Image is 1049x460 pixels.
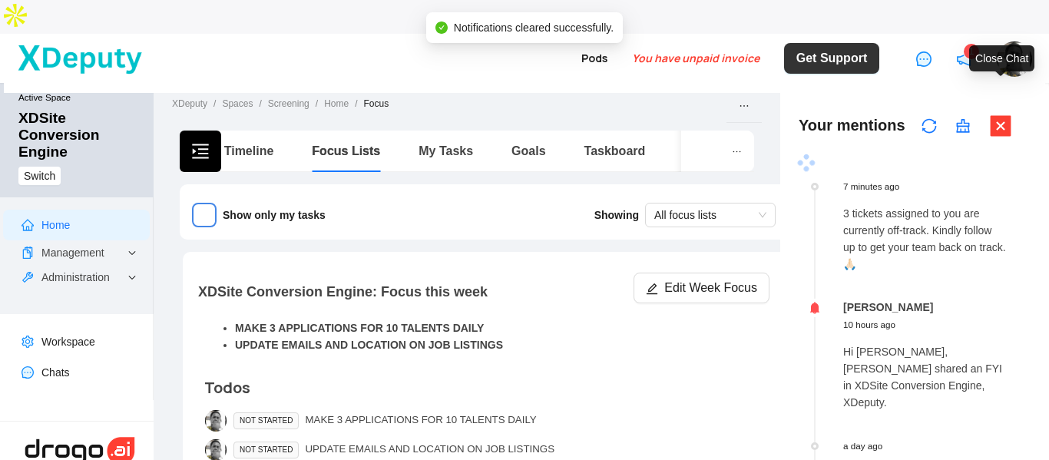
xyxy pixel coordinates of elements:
button: ellipsis [720,131,754,172]
li: MAKE 3 APPLICATIONS FOR 10 TALENTS DAILY [235,319,769,336]
img: ebwozq1hgdrcfxavlvnx.jpg [997,41,1032,77]
a: Home [41,219,70,231]
li: / [316,97,318,114]
li: UPDATE EMAILS AND LOCATION ON JOB LISTINGS [235,336,769,353]
button: Get Support [784,43,879,74]
div: XDSite Conversion Engine [18,110,141,161]
span: All focus lists [654,204,766,227]
strong: [PERSON_NAME] [843,301,933,313]
img: XDeputy [16,41,144,76]
a: Spaces [219,97,256,114]
a: Home [321,97,352,114]
a: Focus Lists [312,144,380,157]
a: XDeputy [169,97,210,114]
b: Showing [594,209,645,221]
a: Goals [511,144,545,157]
small: Active Space [18,92,141,110]
span: Edit Week Focus [664,279,757,297]
a: My Tasks [419,144,473,157]
span: bell [809,302,821,314]
sup: 1 [964,44,979,59]
a: Screening [265,97,313,114]
div: Close Chat [969,45,1034,71]
span: close-square [989,114,1012,137]
a: Chats [41,366,70,379]
a: Management [41,247,104,259]
span: menu-unfold [191,142,210,161]
li: / [355,97,357,114]
span: notification [956,51,971,67]
span: check-circle [435,22,448,34]
div: UPDATE EMAILS AND LOCATION ON JOB LISTINGS [305,442,554,458]
span: message [916,51,932,67]
button: Switch [18,167,61,185]
span: edit [646,283,658,295]
span: NOT STARTED [233,442,299,458]
h5: Todos [204,379,769,397]
span: snippets [22,247,34,259]
img: ebwozq1hgdrcfxavlvnx.jpg [205,410,227,432]
a: Taskboard [584,144,646,157]
a: Pods [581,51,607,65]
button: editEdit Week Focus [634,273,769,303]
span: ellipsis [739,101,750,111]
a: Timeline [224,144,274,157]
a: Administration [41,271,110,283]
span: Get Support [796,49,867,68]
b: Show only my tasks [223,207,326,223]
span: sync [922,118,937,134]
a: Workspace [41,336,95,348]
span: NOT STARTED [233,412,299,429]
span: clear [955,118,971,134]
li: / [259,97,261,114]
span: ellipsis [732,147,742,157]
small: 10 hours ago [843,319,895,329]
p: XDSite Conversion Engine: Focus this week [198,281,627,303]
small: 7 minutes ago [843,181,899,191]
li: / [213,97,216,114]
p: 3 tickets assigned to you are currently off-track. Kindly follow up to get your team back on trac... [843,205,1006,273]
span: Switch [24,167,55,184]
span: Notifications cleared successfully. [454,22,614,34]
span: Focus [364,98,389,109]
span: tool [22,271,34,283]
div: MAKE 3 APPLICATIONS FOR 10 TALENTS DAILY [305,412,536,429]
p: Your mentions [799,114,905,137]
small: a day ago [843,441,882,451]
p: Hi [PERSON_NAME], [PERSON_NAME] shared an FYI in XDSite Conversion Engine, XDeputy. [843,343,1006,411]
